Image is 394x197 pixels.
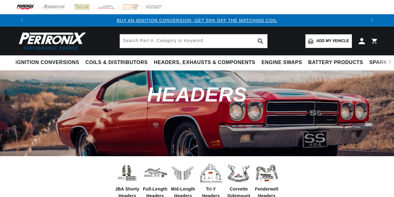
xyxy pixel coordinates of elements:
div: Announcement [28,17,366,24]
img: Fenderwell Headers [254,161,279,186]
div: 1 of 3 [28,17,366,24]
span: Engine Swaps [261,59,302,66]
img: Full-Length Headers [143,163,168,183]
button: search button [254,34,267,48]
span: Coils & Distributors [85,59,148,66]
summary: Battery Products [305,55,366,70]
button: Translation missing: en.sections.announcements.next_announcement [366,14,379,27]
img: Mid-Length Headers [171,161,195,186]
summary: Ignition Conversions [15,55,82,70]
summary: Headers, Exhausts & Components [151,55,258,70]
span: Ignition Conversions [15,59,79,66]
span: Battery Products [308,59,363,66]
img: Pertronix [15,30,87,52]
span: Headers [147,83,247,106]
button: Translation missing: en.sections.announcements.previous_announcement [15,14,28,27]
input: Search Part #, Category or Keyword [120,34,267,48]
img: Corvette Sidemount Headers [226,161,251,186]
a: BUY AN IGNITION CONVERSION, GET 50% OFF THE MATCHING COIL [117,18,277,23]
img: Tri-Y Headers [199,161,223,186]
a: Add my vehicle [305,34,352,48]
img: JBA Shorty Headers [115,163,140,183]
span: Add my vehicle [316,38,349,44]
summary: Coils & Distributors [82,55,151,70]
summary: Engine Swaps [258,55,305,70]
span: Headers, Exhausts & Components [154,59,255,66]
